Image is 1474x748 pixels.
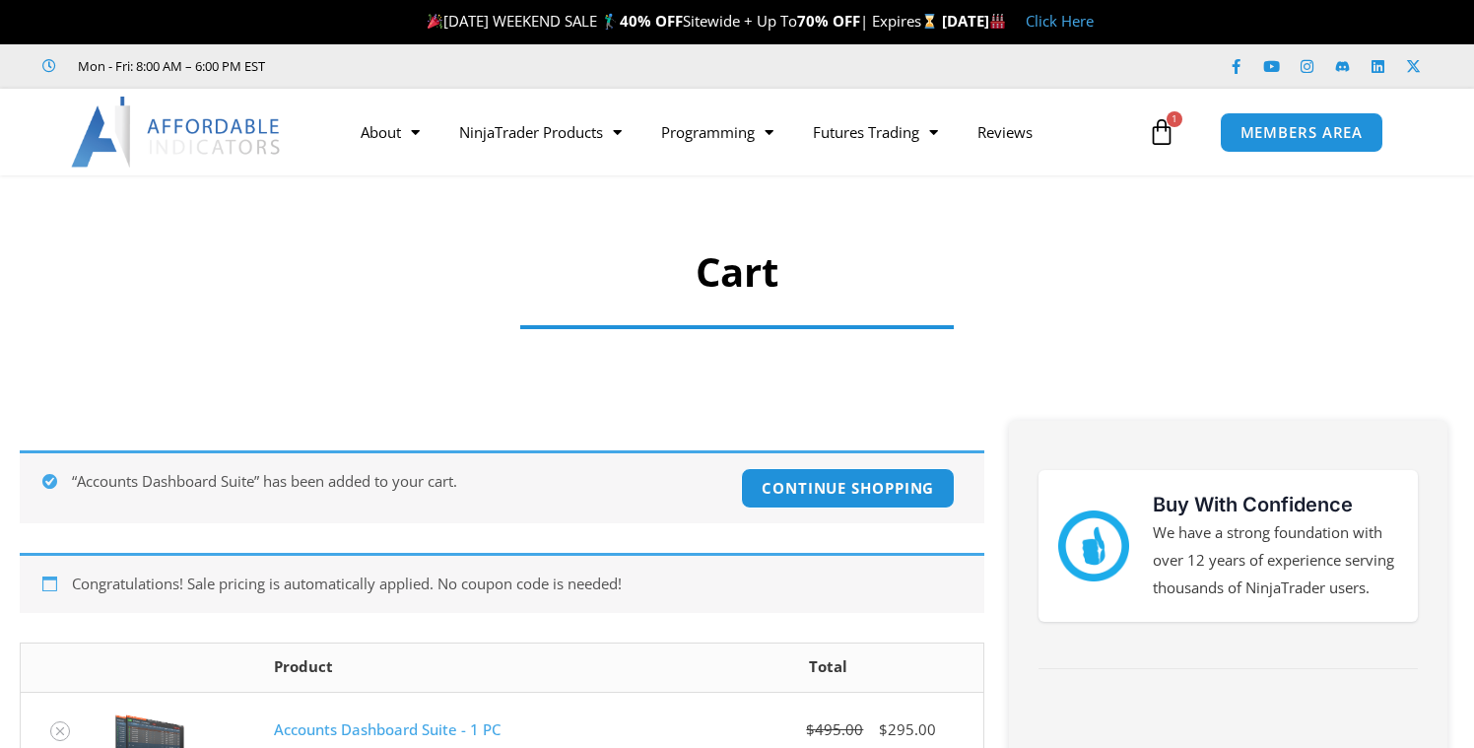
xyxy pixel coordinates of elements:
a: Programming [641,109,793,155]
p: We have a strong foundation with over 12 years of experience serving thousands of NinjaTrader users. [1153,519,1398,602]
nav: Menu [341,109,1143,155]
div: Congratulations! Sale pricing is automatically applied. No coupon code is needed! [20,553,984,613]
bdi: 495.00 [806,719,863,739]
iframe: Customer reviews powered by Trustpilot [293,56,588,76]
img: ⌛ [922,14,937,29]
h3: Buy With Confidence [1153,490,1398,519]
a: MEMBERS AREA [1220,112,1384,153]
th: Product [259,644,673,692]
a: NinjaTrader Products [439,109,641,155]
span: MEMBERS AREA [1240,125,1364,140]
img: 🎉 [428,14,442,29]
a: Accounts Dashboard Suite - 1 PC [274,719,501,739]
img: mark thumbs good 43913 | Affordable Indicators – NinjaTrader [1058,510,1129,581]
a: 1 [1118,103,1205,161]
a: Continue shopping [741,468,955,509]
a: Remove Accounts Dashboard Suite - 1 PC from cart [50,721,70,741]
a: Futures Trading [793,109,958,155]
a: About [341,109,439,155]
span: 1 [1167,111,1182,127]
span: [DATE] WEEKEND SALE 🏌️‍♂️ Sitewide + Up To | Expires [423,11,942,31]
span: Mon - Fri: 8:00 AM – 6:00 PM EST [73,54,265,78]
img: 🏭 [990,14,1005,29]
th: Total [673,644,983,692]
img: LogoAI | Affordable Indicators – NinjaTrader [71,97,283,168]
h1: Cart [85,244,1390,300]
strong: 70% OFF [797,11,860,31]
a: Click Here [1026,11,1094,31]
a: Reviews [958,109,1052,155]
strong: 40% OFF [620,11,683,31]
span: $ [806,719,815,739]
bdi: 295.00 [879,719,936,739]
span: $ [879,719,888,739]
strong: [DATE] [942,11,1006,31]
div: “Accounts Dashboard Suite” has been added to your cart. [20,450,984,523]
